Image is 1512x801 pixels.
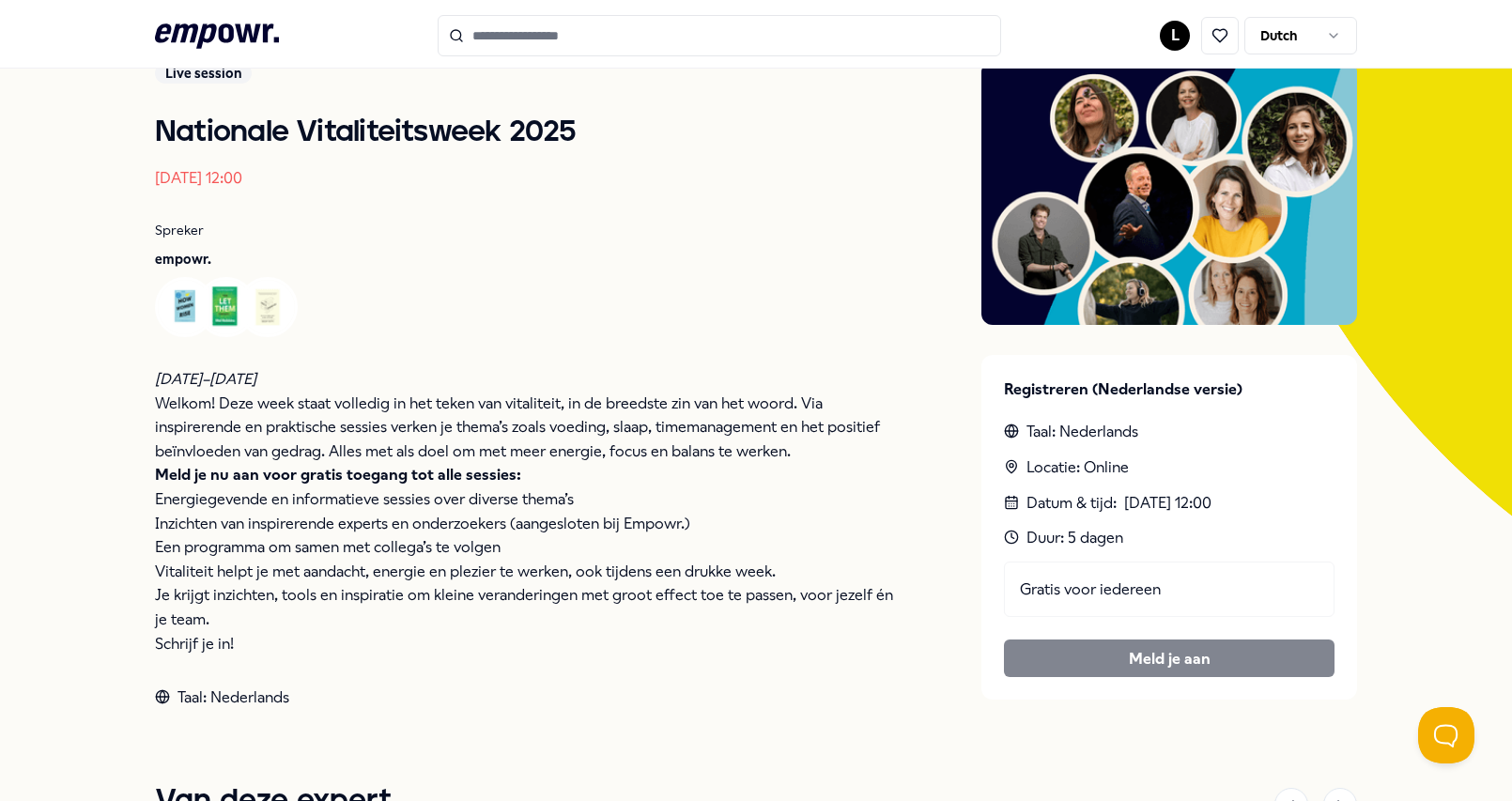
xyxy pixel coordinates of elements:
iframe: Help Scout Beacon - Open [1418,707,1474,763]
p: empowr. [155,249,906,270]
p: Inzichten van inspirerende experts en onderzoekers (aangesloten bij Empowr.) [155,512,906,536]
button: L [1160,21,1190,51]
img: Avatar [199,280,254,334]
div: Taal: Nederlands [1004,420,1335,444]
p: Vitaliteit helpt je met aandacht, energie en plezier te werken, ook tijdens een drukke week. [155,560,906,584]
div: Taal: Nederlands [155,685,906,710]
div: Gratis voor iedereen [1004,562,1335,618]
p: Schrijf je in! [155,632,906,656]
input: Search for products, categories or subcategories [438,15,1001,56]
h1: Nationale Vitaliteitsweek 2025 [155,114,906,151]
time: [DATE] 12:00 [155,169,242,187]
div: Duur: 5 dagen [1004,526,1335,550]
time: [DATE] 12:00 [1124,491,1211,516]
p: Je krijgt inzichten, tools en inspiratie om kleine veranderingen met groot effect toe te passen, ... [155,583,906,631]
p: Welkom! Deze week staat volledig in het teken van vitaliteit, in de breedste zin van het woord. V... [155,392,906,464]
div: Live session [155,63,252,84]
div: Datum & tijd : [1004,491,1335,516]
p: Registreren (Nederlandse versie) [1004,377,1335,402]
img: Avatar [158,280,212,334]
img: Avatar [240,280,295,334]
img: Presenter image [981,61,1357,325]
p: Spreker [155,220,906,240]
p: Een programma om samen met collega’s te volgen [155,535,906,560]
strong: Meld je nu aan voor gratis toegang tot alle sessies: [155,466,521,484]
p: Energiegevende en informatieve sessies over diverse thema’s [155,487,906,512]
div: Locatie: Online [1004,455,1335,480]
em: [DATE]–[DATE] [155,370,256,388]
